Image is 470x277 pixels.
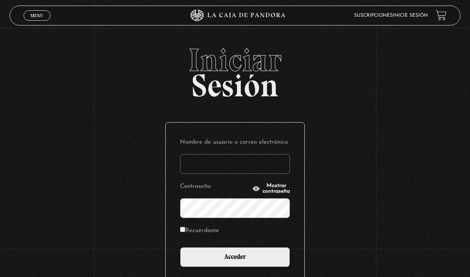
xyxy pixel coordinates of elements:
[10,44,461,76] span: Iniciar
[180,181,250,192] label: Contraseña
[180,227,185,232] input: Recuérdame
[393,13,428,18] a: Inicie sesión
[180,225,219,236] label: Recuérdame
[252,183,290,194] button: Mostrar contraseña
[180,137,290,148] label: Nombre de usuario o correo electrónico
[10,44,461,95] h2: Sesión
[28,20,47,25] span: Cerrar
[436,10,446,21] a: View your shopping cart
[180,247,290,267] input: Acceder
[262,183,290,194] span: Mostrar contraseña
[354,13,393,18] a: Suscripciones
[30,13,43,18] span: Menu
